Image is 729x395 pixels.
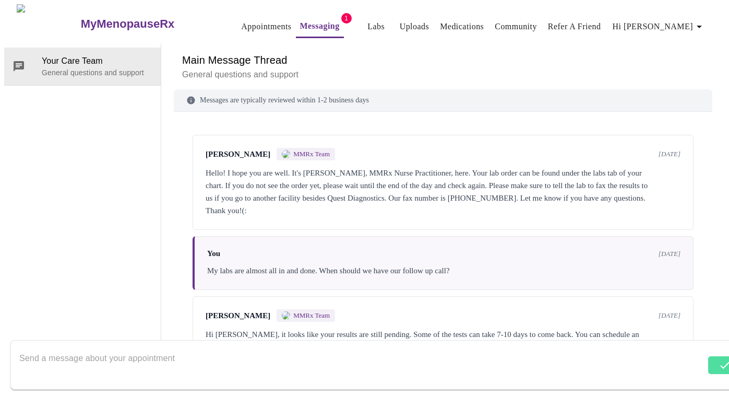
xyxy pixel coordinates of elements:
[608,16,710,37] button: Hi [PERSON_NAME]
[293,311,330,320] span: MMRx Team
[282,311,290,320] img: MMRX
[182,52,704,68] h6: Main Message Thread
[341,13,352,24] span: 1
[300,19,340,33] a: Messaging
[544,16,605,37] button: Refer a Friend
[548,19,601,34] a: Refer a Friend
[207,264,680,277] div: My labs are almost all in and done. When should we have our follow up call?
[4,48,161,85] div: Your Care TeamGeneral questions and support
[206,328,680,378] div: Hi [PERSON_NAME], it looks like your results are still pending. Some of the tests can take 7-10 d...
[17,4,79,43] img: MyMenopauseRx Logo
[207,249,220,258] span: You
[659,150,680,158] span: [DATE]
[296,16,344,38] button: Messaging
[613,19,706,34] span: Hi [PERSON_NAME]
[367,19,385,34] a: Labs
[237,16,295,37] button: Appointments
[293,150,330,158] span: MMRx Team
[79,6,216,42] a: MyMenopauseRx
[206,167,680,217] div: Hello! I hope you are well. It's [PERSON_NAME], MMRx Nurse Practitioner, here. Your lab order can...
[206,311,270,320] span: [PERSON_NAME]
[400,19,429,34] a: Uploads
[206,150,270,159] span: [PERSON_NAME]
[491,16,541,37] button: Community
[182,68,704,81] p: General questions and support
[659,250,680,258] span: [DATE]
[19,348,706,381] textarea: Send a message about your appointment
[174,89,712,112] div: Messages are typically reviewed within 1-2 business days
[495,19,537,34] a: Community
[241,19,291,34] a: Appointments
[659,311,680,320] span: [DATE]
[360,16,393,37] button: Labs
[42,55,152,67] span: Your Care Team
[436,16,488,37] button: Medications
[440,19,484,34] a: Medications
[396,16,434,37] button: Uploads
[42,67,152,78] p: General questions and support
[81,17,175,31] h3: MyMenopauseRx
[282,150,290,158] img: MMRX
